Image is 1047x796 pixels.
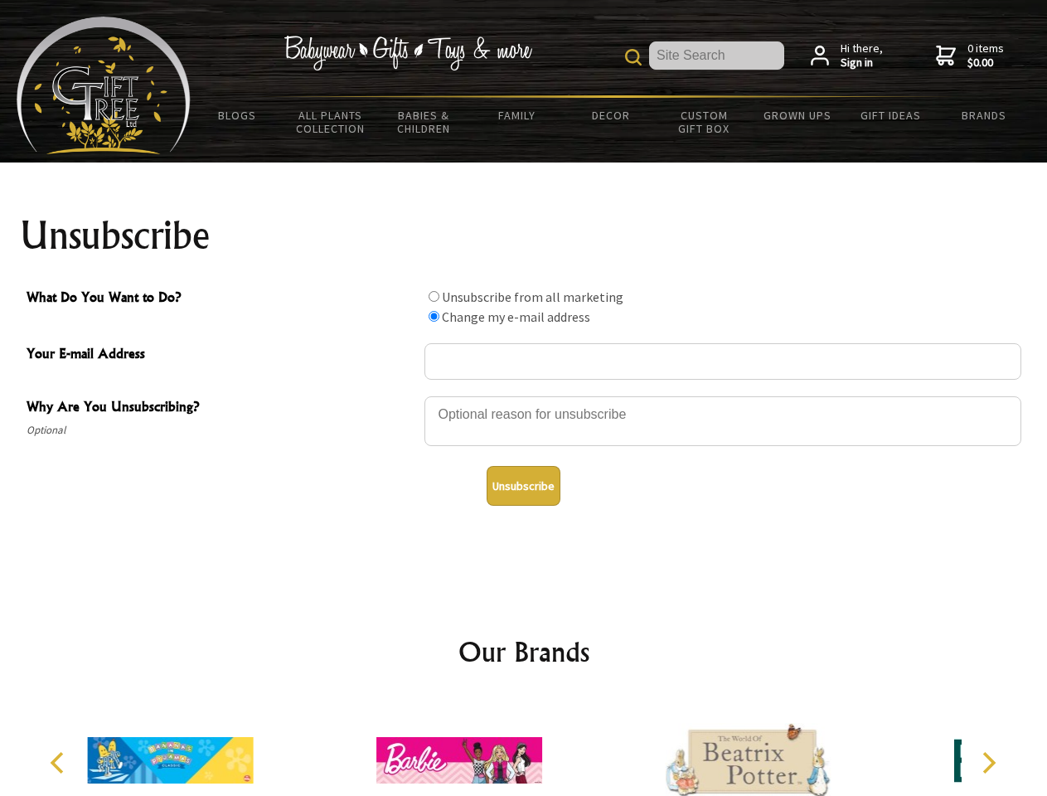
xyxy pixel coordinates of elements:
a: 0 items$0.00 [936,41,1004,70]
input: What Do You Want to Do? [429,291,439,302]
input: Your E-mail Address [424,343,1021,380]
a: BLOGS [191,98,284,133]
button: Next [970,745,1006,781]
a: Family [471,98,565,133]
a: Hi there,Sign in [811,41,883,70]
label: Unsubscribe from all marketing [442,289,623,305]
input: What Do You Want to Do? [429,311,439,322]
img: Babywear - Gifts - Toys & more [284,36,532,70]
span: Hi there, [841,41,883,70]
strong: $0.00 [967,56,1004,70]
a: Decor [564,98,657,133]
img: product search [625,49,642,66]
span: 0 items [967,41,1004,70]
span: Optional [27,420,416,440]
button: Previous [41,745,78,781]
h1: Unsubscribe [20,216,1028,255]
a: Gift Ideas [844,98,938,133]
label: Change my e-mail address [442,308,590,325]
a: Custom Gift Box [657,98,751,146]
a: Grown Ups [750,98,844,133]
input: Site Search [649,41,784,70]
button: Unsubscribe [487,466,560,506]
img: Babyware - Gifts - Toys and more... [17,17,191,154]
a: Brands [938,98,1031,133]
strong: Sign in [841,56,883,70]
a: All Plants Collection [284,98,378,146]
span: Why Are You Unsubscribing? [27,396,416,420]
a: Babies & Children [377,98,471,146]
h2: Our Brands [33,632,1015,672]
textarea: Why Are You Unsubscribing? [424,396,1021,446]
span: Your E-mail Address [27,343,416,367]
span: What Do You Want to Do? [27,287,416,311]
